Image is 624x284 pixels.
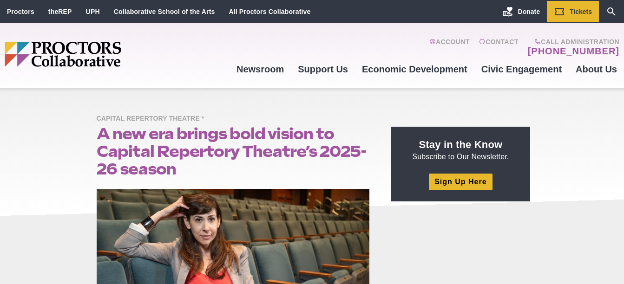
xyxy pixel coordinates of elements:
[528,45,619,57] a: [PHONE_NUMBER]
[7,8,34,15] a: Proctors
[518,8,540,15] span: Donate
[86,8,100,15] a: UPH
[402,138,519,162] p: Subscribe to Our Newsletter.
[230,57,291,82] a: Newsroom
[48,8,72,15] a: theREP
[114,8,215,15] a: Collaborative School of the Arts
[429,38,470,57] a: Account
[291,57,355,82] a: Support Us
[355,57,474,82] a: Economic Development
[97,114,209,122] a: Capital Repertory Theatre *
[5,42,193,67] img: Proctors logo
[570,8,592,15] span: Tickets
[419,139,503,150] strong: Stay in the Know
[474,57,569,82] a: Civic Engagement
[97,125,370,178] h1: A new era brings bold vision to Capital Repertory Theatre’s 2025-26 season
[525,38,619,45] span: Call Administration
[229,8,310,15] a: All Proctors Collaborative
[569,57,624,82] a: About Us
[479,38,519,57] a: Contact
[429,174,492,190] a: Sign Up Here
[495,1,547,22] a: Donate
[599,1,624,22] a: Search
[547,1,599,22] a: Tickets
[97,113,209,125] span: Capital Repertory Theatre *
